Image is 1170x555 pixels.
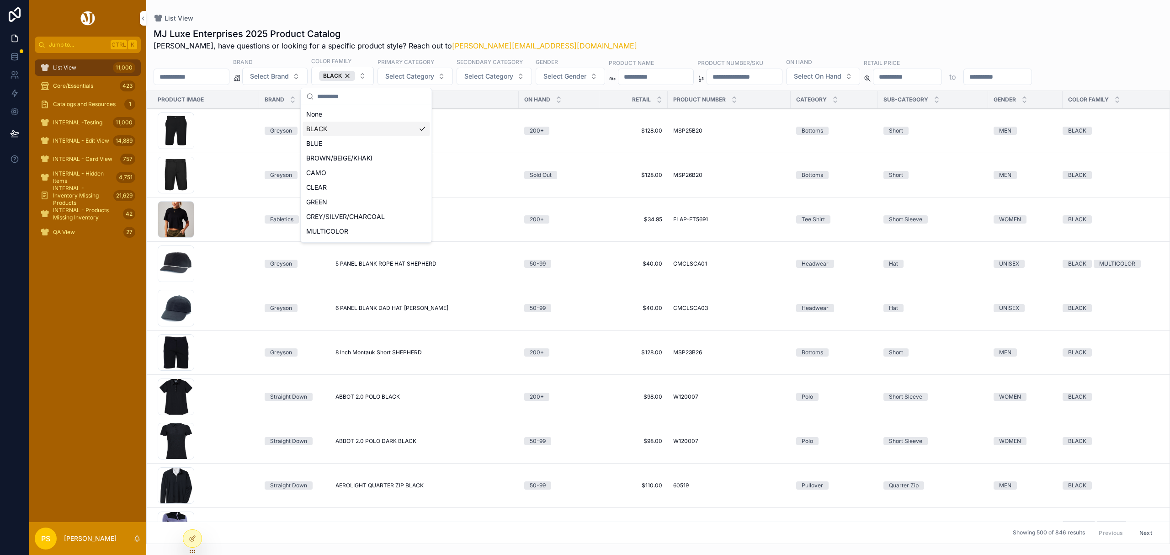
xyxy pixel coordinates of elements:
a: 50-99 [524,481,594,490]
div: WOMEN [999,437,1021,445]
div: Short Sleeve [889,393,922,401]
div: MEN [999,348,1011,357]
div: UNISEX [999,304,1019,312]
a: Fabletics [265,215,324,224]
div: 200+ [530,127,544,135]
span: Category [796,96,827,103]
div: 200+ [530,348,544,357]
div: BLACK [1068,171,1086,179]
a: $98.00 [605,393,662,400]
a: $128.00 [605,171,662,179]
span: Core/Essentials [53,82,93,90]
a: QA View27 [35,224,141,240]
div: Hat [889,304,898,312]
div: 42 [123,208,135,219]
div: 11,000 [113,62,135,73]
a: ABBOT 2.0 POLO BLACK [335,393,513,400]
a: Quarter Zip [883,481,983,490]
div: BLACK [1068,393,1086,401]
div: NAVY [303,239,430,253]
p: [PERSON_NAME] [64,534,117,543]
span: FLAP-FT5691 [673,216,708,223]
a: $40.00 [605,260,662,267]
a: Greyson [265,260,324,268]
a: $40.00 [605,304,662,312]
label: Product Number/SKU [697,59,763,67]
button: Unselect BLACK [319,71,355,81]
label: Retail Price [864,59,900,67]
div: BLACK [1068,437,1086,445]
a: Short [883,127,983,135]
a: MSP26B20 [673,171,785,179]
a: 200+ [524,393,594,401]
a: CMCLSCA03 [673,304,785,312]
label: Primary Category [378,58,434,66]
button: Select Button [457,68,532,85]
a: Polo [796,437,872,445]
div: 1 [124,99,135,110]
button: Select Button [536,68,605,85]
div: Bottoms [802,348,823,357]
span: Product Number [673,96,726,103]
a: Headwear [796,260,872,268]
a: 50-99 [524,260,594,268]
a: Hat [883,260,983,268]
span: 60519 [673,482,689,489]
a: $128.00 [605,349,662,356]
a: List View11,000 [35,59,141,76]
span: CMCLSCA03 [673,304,708,312]
div: BLACK [1068,304,1086,312]
a: List View [154,14,193,23]
span: Color Family [1068,96,1109,103]
a: 200+ [524,127,594,135]
a: 50-99 [524,304,594,312]
a: INTERNAL -Testing11,000 [35,114,141,131]
div: PURPLE [1068,521,1090,529]
a: WOMEN [994,393,1057,401]
span: INTERNAL - Hidden Items [53,170,112,185]
a: MEN [994,171,1057,179]
div: CAMO [303,165,430,180]
a: 200+ [524,348,594,357]
div: Fabletics [270,215,293,224]
a: MSP25B20 [673,127,785,134]
div: 4,751 [116,172,135,183]
div: BROWN/BEIGE/KHAKI [303,151,430,165]
div: Polo [802,393,813,401]
a: BLACK [1063,127,1164,135]
a: Bottoms [796,348,872,357]
div: 200+ [530,393,544,401]
a: PURPLEBLACKMULTICOLOR [1063,521,1164,539]
span: INTERNAL - Inventory Missing Products [53,185,110,207]
span: Showing 500 of 846 results [1013,529,1085,537]
a: 60519 [673,482,785,489]
div: Straight Down [270,481,307,490]
a: $110.00 [605,482,662,489]
a: Straight Down [265,481,324,490]
a: Short [883,171,983,179]
div: Greyson [270,127,292,135]
span: Select Category [464,72,513,81]
a: Greyson [265,171,324,179]
a: BLACK [1063,393,1164,401]
a: Greyson [265,127,324,135]
div: Greyson [270,304,292,312]
span: ABBOT 2.0 POLO DARK BLACK [335,438,416,445]
label: Product Name [609,59,654,67]
span: INTERNAL -Testing [53,119,102,126]
label: Color Family [311,57,351,65]
div: BLACK [1068,481,1086,490]
button: Jump to...CtrlK [35,37,141,53]
a: 5 PANEL BLANK ROPE HAT SHEPHERD [335,260,513,267]
a: W120007 [673,438,785,445]
button: Select Button [311,67,374,85]
div: MULTICOLOR [303,224,430,239]
div: 757 [120,154,135,165]
img: App logo [79,11,96,26]
a: UNISEX [994,304,1057,312]
a: CMCLSCA01 [673,260,785,267]
div: BLACK [1068,215,1086,224]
